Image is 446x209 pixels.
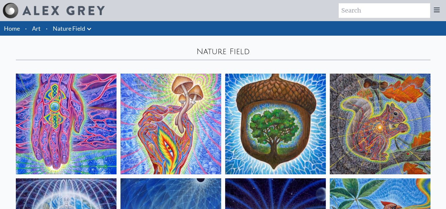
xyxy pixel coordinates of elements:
[339,3,430,18] input: Search
[22,21,29,36] li: ·
[53,24,85,33] a: Nature Field
[16,46,430,57] div: Nature Field
[43,21,50,36] li: ·
[4,25,20,32] a: Home
[32,24,41,33] a: Art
